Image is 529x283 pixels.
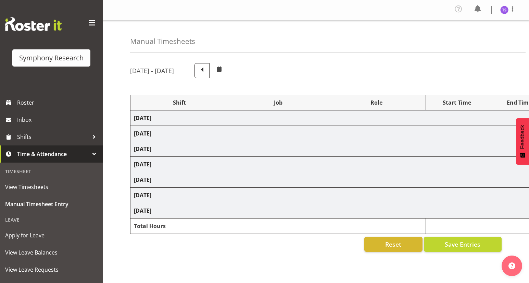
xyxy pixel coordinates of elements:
[2,178,101,196] a: View Timesheets
[19,53,84,63] div: Symphony Research
[2,164,101,178] div: Timesheet
[134,98,225,107] div: Shift
[2,244,101,261] a: View Leave Balances
[516,118,529,165] button: Feedback - Show survey
[2,227,101,244] a: Apply for Leave
[424,237,502,252] button: Save Entries
[2,213,101,227] div: Leave
[364,237,423,252] button: Reset
[445,240,480,249] span: Save Entries
[130,67,174,74] h5: [DATE] - [DATE]
[385,240,401,249] span: Reset
[130,37,195,45] h4: Manual Timesheets
[5,264,98,275] span: View Leave Requests
[429,98,484,107] div: Start Time
[2,261,101,278] a: View Leave Requests
[519,125,526,149] span: Feedback
[17,97,99,108] span: Roster
[2,196,101,213] a: Manual Timesheet Entry
[17,115,99,125] span: Inbox
[508,262,515,269] img: help-xxl-2.png
[17,132,89,142] span: Shifts
[232,98,324,107] div: Job
[130,219,229,234] td: Total Hours
[5,199,98,209] span: Manual Timesheet Entry
[5,182,98,192] span: View Timesheets
[17,149,89,159] span: Time & Attendance
[500,6,508,14] img: titi-strickland1975.jpg
[331,98,422,107] div: Role
[5,17,62,31] img: Rosterit website logo
[5,230,98,240] span: Apply for Leave
[5,247,98,258] span: View Leave Balances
